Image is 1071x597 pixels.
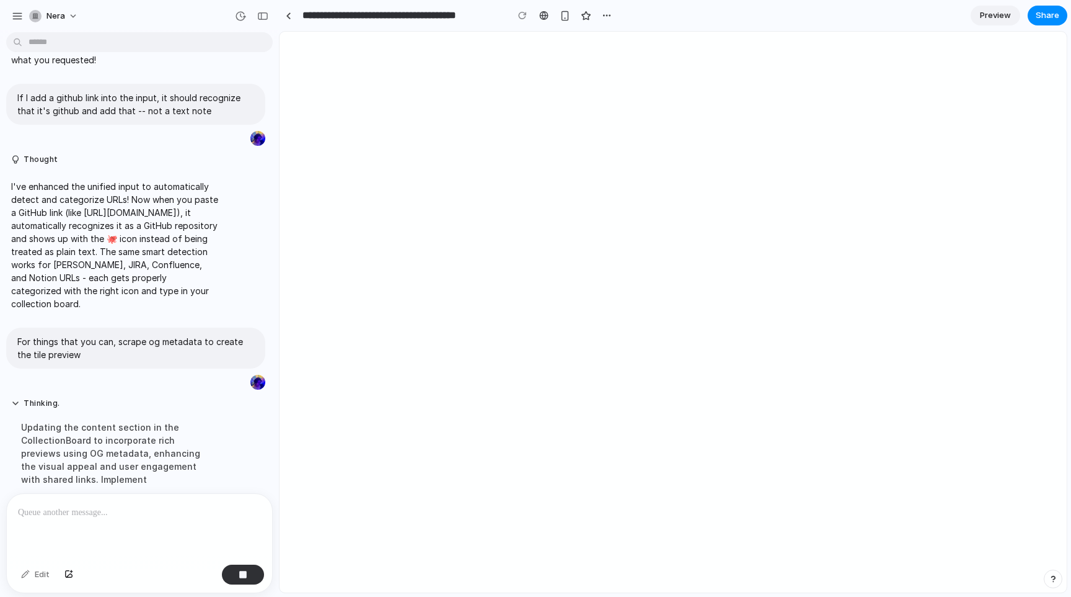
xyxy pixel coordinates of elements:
button: Nera [24,6,84,26]
span: Preview [980,9,1011,22]
p: For things that you can, scrape og metadata to create the tile preview [17,335,254,361]
button: Share [1028,6,1067,25]
p: I've enhanced the unified input to automatically detect and categorize URLs! Now when you paste a... [11,180,218,310]
span: Share [1036,9,1059,22]
p: If I add a github link into the input, it should recognize that it's github and add that -- not a... [17,91,254,117]
a: Preview [971,6,1020,25]
span: Nera [46,10,65,22]
div: Updating the content section in the CollectionBoard to incorporate rich previews using OG metadat... [11,413,218,493]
